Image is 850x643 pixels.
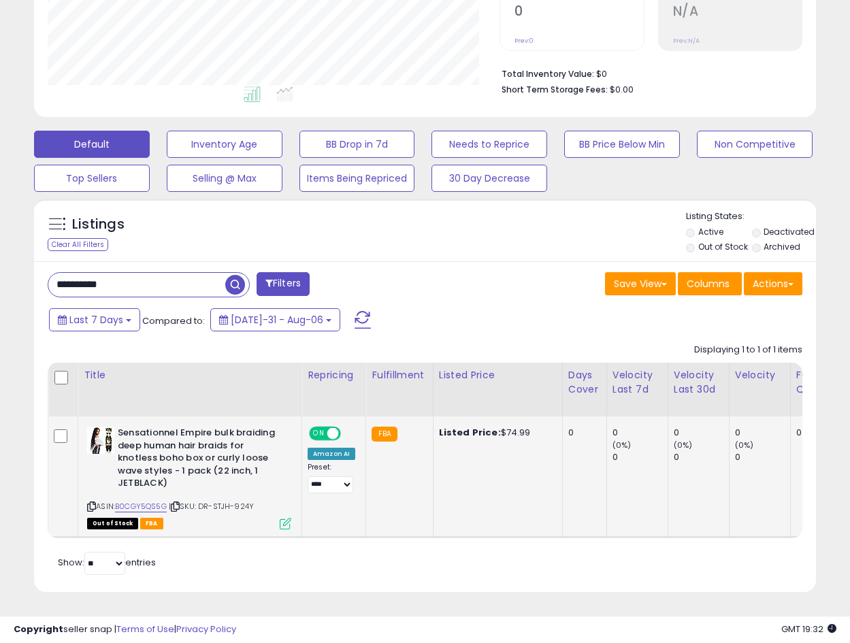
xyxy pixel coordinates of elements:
[796,368,843,397] div: Fulfillable Quantity
[514,37,534,45] small: Prev: 0
[14,623,236,636] div: seller snap | |
[764,226,815,237] label: Deactivated
[34,131,150,158] button: Default
[612,368,662,397] div: Velocity Last 7d
[612,427,668,439] div: 0
[439,426,501,439] b: Listed Price:
[605,272,676,295] button: Save View
[697,131,813,158] button: Non Competitive
[744,272,802,295] button: Actions
[69,313,123,327] span: Last 7 Days
[502,68,594,80] b: Total Inventory Value:
[339,428,361,440] span: OFF
[167,131,282,158] button: Inventory Age
[116,623,174,636] a: Terms of Use
[431,131,547,158] button: Needs to Reprice
[673,3,802,22] h2: N/A
[568,368,601,397] div: Days Cover
[58,556,156,569] span: Show: entries
[687,277,730,291] span: Columns
[176,623,236,636] a: Privacy Policy
[257,272,310,296] button: Filters
[678,272,742,295] button: Columns
[169,501,254,512] span: | SKU: DR-STJH-924Y
[674,440,693,450] small: (0%)
[34,165,150,192] button: Top Sellers
[140,518,163,529] span: FBA
[673,37,700,45] small: Prev: N/A
[502,84,608,95] b: Short Term Storage Fees:
[735,427,790,439] div: 0
[674,368,723,397] div: Velocity Last 30d
[299,131,415,158] button: BB Drop in 7d
[698,226,723,237] label: Active
[372,427,397,442] small: FBA
[210,308,340,331] button: [DATE]-31 - Aug-06
[610,83,634,96] span: $0.00
[308,463,355,493] div: Preset:
[612,451,668,463] div: 0
[115,501,167,512] a: B0CGY5QS5G
[372,368,427,382] div: Fulfillment
[674,427,729,439] div: 0
[514,3,643,22] h2: 0
[118,427,283,493] b: Sensationnel Empire bulk braiding deep human hair braids for knotless boho box or curly loose wav...
[14,623,63,636] strong: Copyright
[72,215,125,234] h5: Listings
[698,241,748,252] label: Out of Stock
[142,314,205,327] span: Compared to:
[431,165,547,192] button: 30 Day Decrease
[167,165,282,192] button: Selling @ Max
[694,344,802,357] div: Displaying 1 to 1 of 1 items
[439,368,557,382] div: Listed Price
[502,65,792,81] li: $0
[674,451,729,463] div: 0
[439,427,552,439] div: $74.99
[49,308,140,331] button: Last 7 Days
[310,428,327,440] span: ON
[48,238,108,251] div: Clear All Filters
[299,165,415,192] button: Items Being Repriced
[87,518,138,529] span: All listings that are currently out of stock and unavailable for purchase on Amazon
[568,427,596,439] div: 0
[764,241,800,252] label: Archived
[735,368,785,382] div: Velocity
[564,131,680,158] button: BB Price Below Min
[735,440,754,450] small: (0%)
[87,427,114,454] img: 51jt8LWJxJL._SL40_.jpg
[735,451,790,463] div: 0
[612,440,632,450] small: (0%)
[87,427,291,527] div: ASIN:
[231,313,323,327] span: [DATE]-31 - Aug-06
[308,368,360,382] div: Repricing
[686,210,816,223] p: Listing States:
[781,623,836,636] span: 2025-08-15 19:32 GMT
[308,448,355,460] div: Amazon AI
[796,427,838,439] div: 0
[84,368,296,382] div: Title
